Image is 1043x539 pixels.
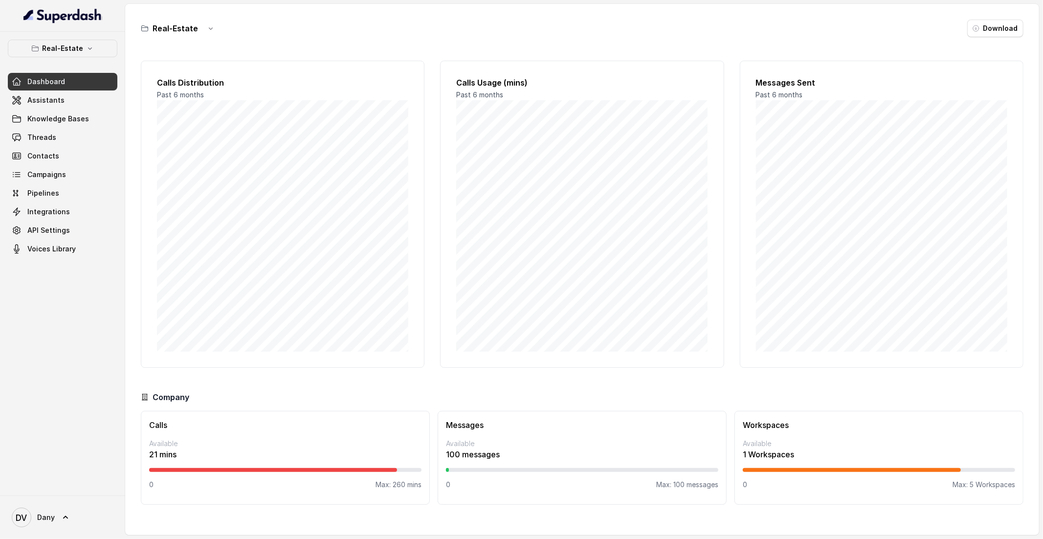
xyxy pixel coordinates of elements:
[23,8,102,23] img: light.svg
[656,480,718,490] p: Max: 100 messages
[149,480,154,490] p: 0
[8,147,117,165] a: Contacts
[27,95,65,105] span: Assistants
[8,166,117,183] a: Campaigns
[756,77,1007,89] h2: Messages Sent
[8,222,117,239] a: API Settings
[756,90,803,99] span: Past 6 months
[8,73,117,90] a: Dashboard
[27,77,65,87] span: Dashboard
[27,151,59,161] span: Contacts
[27,207,70,217] span: Integrations
[27,225,70,235] span: API Settings
[27,114,89,124] span: Knowledge Bases
[446,419,718,431] h3: Messages
[153,391,189,403] h3: Company
[37,513,55,522] span: Dany
[153,22,198,34] h3: Real-Estate
[446,449,718,460] p: 100 messages
[27,170,66,180] span: Campaigns
[376,480,422,490] p: Max: 260 mins
[149,449,422,460] p: 21 mins
[8,129,117,146] a: Threads
[953,480,1015,490] p: Max: 5 Workspaces
[743,480,747,490] p: 0
[149,439,422,449] p: Available
[42,43,83,54] p: Real-Estate
[8,203,117,221] a: Integrations
[8,184,117,202] a: Pipelines
[8,240,117,258] a: Voices Library
[8,504,117,531] a: Dany
[149,419,422,431] h3: Calls
[446,480,450,490] p: 0
[743,439,1015,449] p: Available
[456,90,503,99] span: Past 6 months
[446,439,718,449] p: Available
[967,20,1023,37] button: Download
[743,449,1015,460] p: 1 Workspaces
[157,90,204,99] span: Past 6 months
[743,419,1015,431] h3: Workspaces
[8,40,117,57] button: Real-Estate
[27,188,59,198] span: Pipelines
[456,77,708,89] h2: Calls Usage (mins)
[157,77,408,89] h2: Calls Distribution
[8,91,117,109] a: Assistants
[27,133,56,142] span: Threads
[27,244,76,254] span: Voices Library
[8,110,117,128] a: Knowledge Bases
[16,513,27,523] text: DV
